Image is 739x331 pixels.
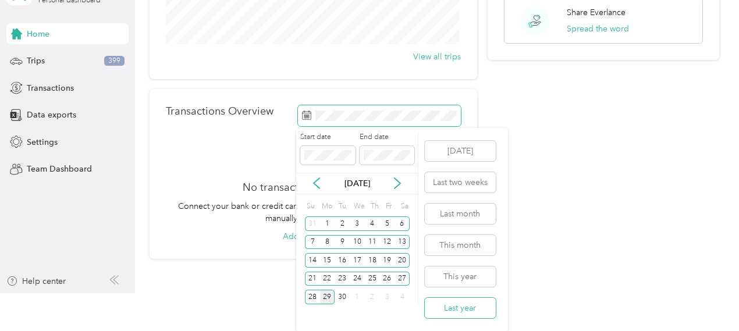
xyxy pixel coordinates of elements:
label: Start date [300,132,355,143]
div: 16 [335,253,350,268]
div: 27 [395,272,410,286]
div: 25 [365,272,380,286]
button: Last year [425,298,496,318]
button: This year [425,266,496,287]
div: Mo [320,198,333,215]
div: 22 [320,272,335,286]
span: Settings [27,136,58,148]
div: 21 [305,272,320,286]
div: 3 [350,216,365,231]
div: 26 [380,272,395,286]
div: Fr [383,198,395,215]
div: 12 [380,235,395,250]
div: 3 [380,290,395,304]
p: Connect your bank or credit card to automatically sync your expenses, or manually add an expense. [166,200,461,225]
p: Transactions Overview [166,105,273,118]
div: 10 [350,235,365,250]
div: 31 [305,216,320,231]
button: [DATE] [425,141,496,161]
span: Trips [27,55,45,67]
span: Transactions [27,82,74,94]
div: 13 [395,235,410,250]
div: 14 [305,253,320,268]
button: View all trips [413,51,461,63]
p: Share Everlance [567,6,626,19]
div: 4 [365,216,380,231]
div: 5 [380,216,395,231]
div: 11 [365,235,380,250]
div: 20 [395,253,410,268]
span: Data exports [27,109,76,121]
iframe: Everlance-gr Chat Button Frame [674,266,739,331]
div: 8 [320,235,335,250]
span: Home [27,28,49,40]
div: 7 [305,235,320,250]
div: 28 [305,290,320,304]
div: 15 [320,253,335,268]
h2: No transactions recorded yet [243,181,384,194]
div: We [351,198,365,215]
div: 29 [320,290,335,304]
div: 19 [380,253,395,268]
div: 1 [320,216,335,231]
div: Th [369,198,380,215]
label: End date [360,132,414,143]
div: 17 [350,253,365,268]
p: [DATE] [333,177,382,190]
div: 18 [365,253,380,268]
div: 1 [350,290,365,304]
button: Spread the word [567,23,629,35]
div: 4 [395,290,410,304]
div: 30 [335,290,350,304]
button: Last month [425,204,496,224]
div: 24 [350,272,365,286]
div: 23 [335,272,350,286]
button: Add an expense [283,230,344,243]
div: 2 [365,290,380,304]
div: 6 [395,216,410,231]
div: 9 [335,235,350,250]
div: 2 [335,216,350,231]
button: Last two weeks [425,172,496,193]
button: This month [425,235,496,255]
span: 399 [104,56,125,66]
div: Tu [336,198,347,215]
div: Sa [399,198,410,215]
button: Help center [6,275,66,287]
div: Su [305,198,316,215]
span: Team Dashboard [27,163,92,175]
